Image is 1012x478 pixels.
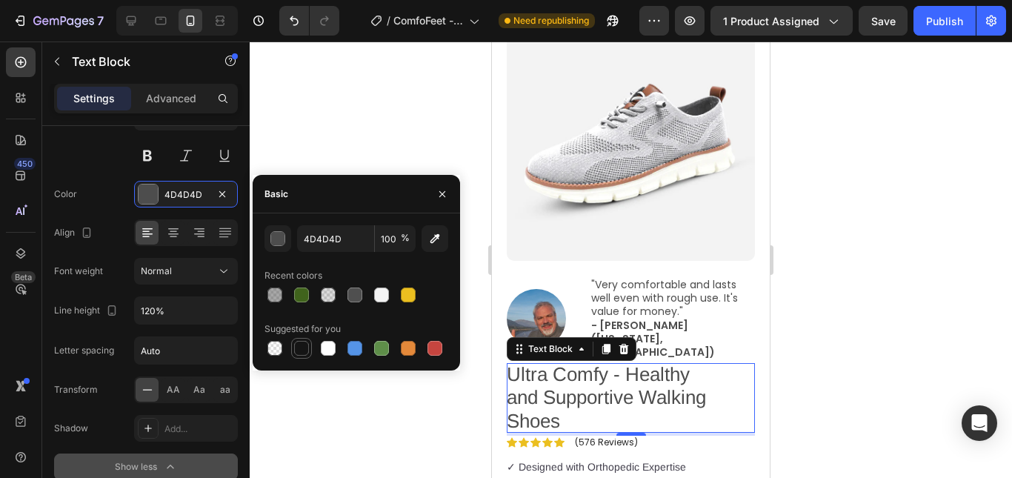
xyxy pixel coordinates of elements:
[393,15,463,27] span: ComfoFeet - Page
[11,271,36,283] div: Beta
[54,302,121,320] div: Line height
[264,324,341,334] div: Suggested for you
[710,6,853,36] button: 1 product assigned
[134,258,238,285] button: Normal
[14,158,36,170] div: 450
[54,224,96,242] div: Align
[297,225,374,252] input: Eg: FFFFFF
[401,233,410,243] span: %
[54,189,77,199] div: Color
[193,385,205,395] span: Aa
[146,93,196,104] p: Advanced
[871,15,896,27] span: Save
[135,337,237,364] input: Auto
[962,405,997,441] div: Open Intercom Messenger
[54,266,103,276] div: Font weight
[859,6,908,36] button: Save
[723,13,819,29] span: 1 product assigned
[926,13,963,29] div: Publish
[135,297,237,324] input: Auto
[54,345,114,356] div: Letter spacing
[387,15,390,27] span: /
[264,189,288,199] div: Basic
[513,16,589,26] span: Need republishing
[164,422,234,436] div: Add...
[167,385,180,395] span: AA
[279,6,339,36] div: Undo/Redo
[913,6,976,36] button: Publish
[492,42,770,478] iframe: Design area
[72,55,198,68] p: Text Block
[220,385,230,395] span: aa
[54,423,88,434] div: Shadow
[97,12,104,30] p: 7
[73,93,115,104] p: Settings
[164,188,207,202] div: 4D4D4D
[115,459,178,474] div: Show less
[141,265,172,276] span: Normal
[54,385,98,395] div: Transform
[264,270,322,281] div: Recent colors
[6,6,110,36] button: 7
